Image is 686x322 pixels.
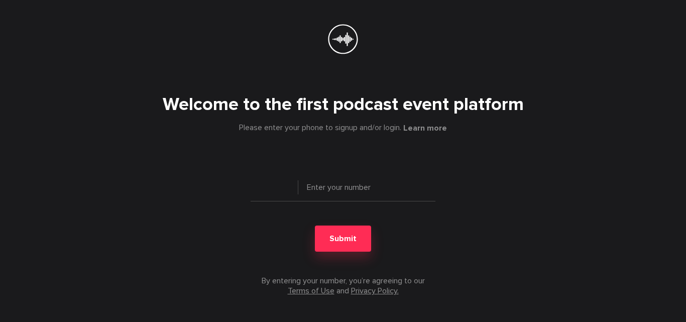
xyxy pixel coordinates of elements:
[34,94,652,115] h1: Welcome to the first podcast event platform
[329,234,357,244] span: Submit
[315,226,371,252] button: Submit
[351,286,399,296] a: Privacy Policy.
[288,286,334,296] a: Terms of Use
[251,276,435,296] footer: By entering your number, you’re agreeing to our and
[251,181,435,201] input: Enter your number
[34,123,652,133] div: Please enter your phone to signup and/or login.
[403,123,447,133] button: Learn more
